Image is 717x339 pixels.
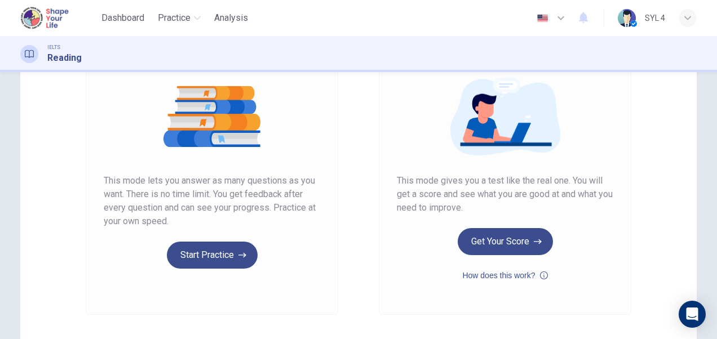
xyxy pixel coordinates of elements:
[679,301,706,328] div: Open Intercom Messenger
[158,11,191,25] span: Practice
[101,11,144,25] span: Dashboard
[167,242,258,269] button: Start Practice
[97,8,149,28] button: Dashboard
[47,43,60,51] span: IELTS
[153,8,205,28] button: Practice
[397,174,613,215] span: This mode gives you a test like the real one. You will get a score and see what you are good at a...
[618,9,636,27] img: Profile picture
[20,7,97,29] a: Shape Your Life logo
[104,174,320,228] span: This mode lets you answer as many questions as you want. There is no time limit. You get feedback...
[535,14,550,23] img: en
[645,11,665,25] div: SYL 4
[214,11,248,25] span: Analysis
[20,7,71,29] img: Shape Your Life logo
[47,51,82,65] h1: Reading
[462,269,547,282] button: How does this work?
[210,8,253,28] button: Analysis
[458,228,553,255] button: Get Your Score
